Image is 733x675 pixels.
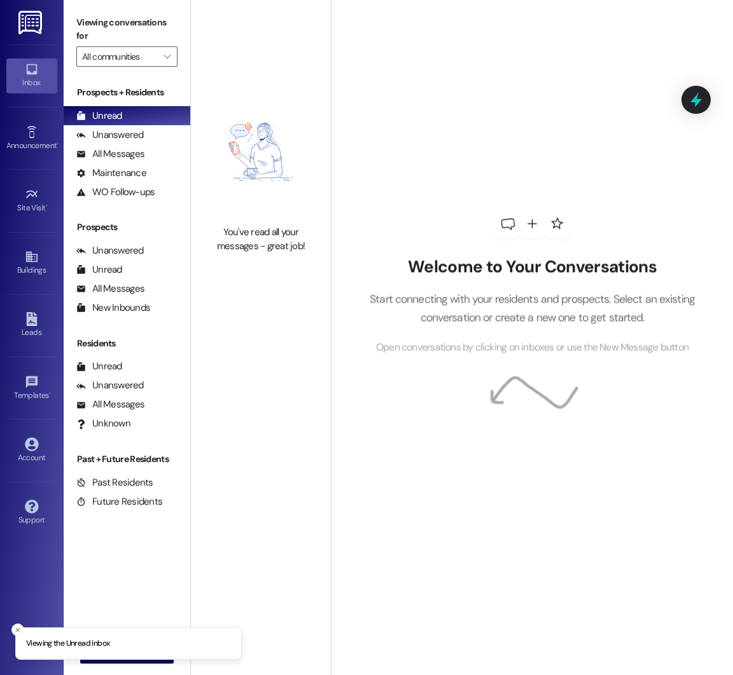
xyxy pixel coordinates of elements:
[18,11,45,34] img: ResiDesk Logo
[76,379,144,392] div: Unanswered
[64,453,190,466] div: Past + Future Residents
[6,184,57,218] a: Site Visit •
[76,186,155,199] div: WO Follow-ups
[6,58,57,93] a: Inbox
[351,290,715,327] p: Start connecting with your residents and prospects. Select an existing conversation or create a n...
[164,51,171,62] i: 
[64,221,190,234] div: Prospects
[26,638,109,650] p: Viewing the Unread inbox
[6,433,57,468] a: Account
[64,337,190,350] div: Residents
[76,417,130,430] div: Unknown
[82,46,157,67] input: All communities
[76,282,144,296] div: All Messages
[76,398,144,411] div: All Messages
[76,167,146,180] div: Maintenance
[205,226,317,253] div: You've read all your messages - great job!
[76,13,178,46] label: Viewing conversations for
[6,246,57,280] a: Buildings
[76,476,153,489] div: Past Residents
[6,496,57,530] a: Support
[76,147,144,161] div: All Messages
[76,301,150,315] div: New Inbounds
[6,371,57,406] a: Templates •
[76,128,144,142] div: Unanswered
[49,389,51,398] span: •
[6,308,57,343] a: Leads
[376,340,688,356] span: Open conversations by clicking on inboxes or use the New Message button
[57,139,59,148] span: •
[76,109,122,123] div: Unread
[46,201,48,210] span: •
[11,624,24,636] button: Close toast
[64,86,190,99] div: Prospects + Residents
[76,263,122,276] div: Unread
[76,360,122,373] div: Unread
[351,257,715,277] h2: Welcome to Your Conversations
[76,244,144,257] div: Unanswered
[205,85,317,219] img: empty-state
[76,495,162,508] div: Future Residents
